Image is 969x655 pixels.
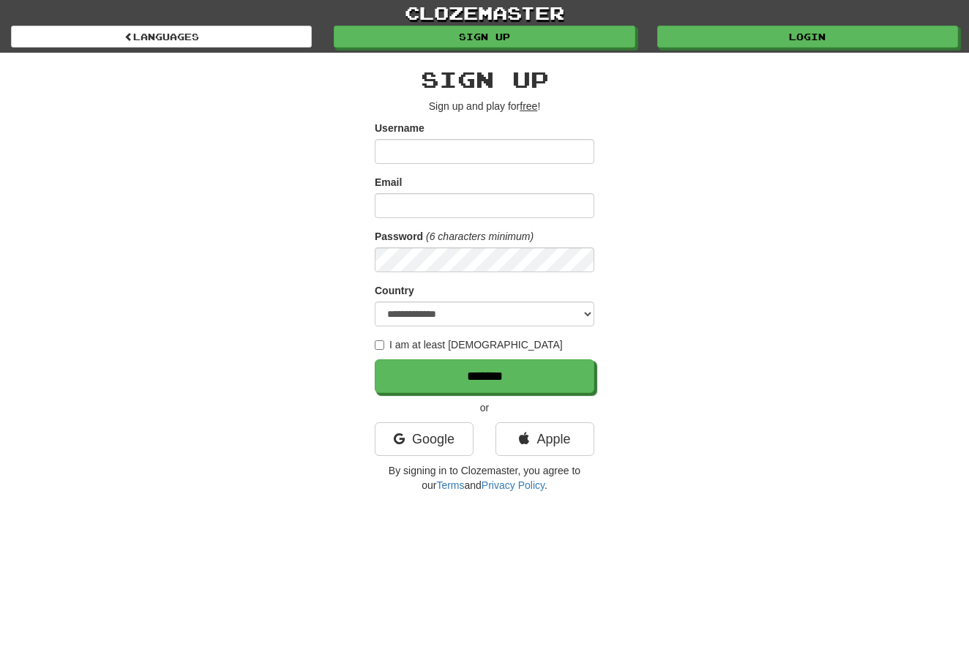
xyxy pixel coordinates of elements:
label: Email [375,175,402,190]
a: Terms [436,479,464,491]
p: Sign up and play for ! [375,99,594,113]
em: (6 characters minimum) [426,231,534,242]
label: I am at least [DEMOGRAPHIC_DATA] [375,337,563,352]
label: Password [375,229,423,244]
a: Login [657,26,958,48]
label: Username [375,121,424,135]
a: Google [375,422,474,456]
u: free [520,100,537,112]
a: Privacy Policy [482,479,545,491]
h2: Sign up [375,67,594,91]
p: or [375,400,594,415]
p: By signing in to Clozemaster, you agree to our and . [375,463,594,493]
label: Country [375,283,414,298]
a: Apple [495,422,594,456]
a: Sign up [334,26,635,48]
a: Languages [11,26,312,48]
input: I am at least [DEMOGRAPHIC_DATA] [375,340,384,350]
